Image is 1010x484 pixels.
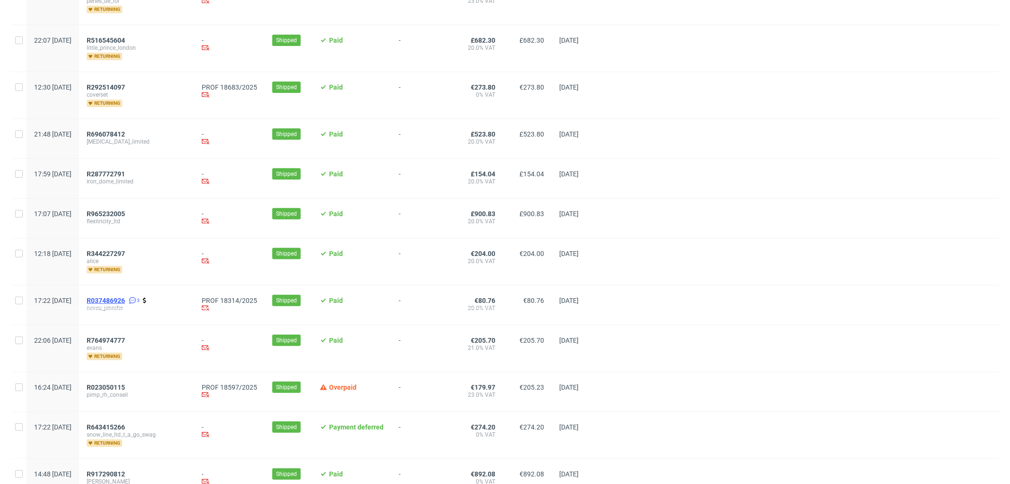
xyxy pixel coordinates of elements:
[519,210,544,218] span: £900.83
[87,337,127,344] a: R764974777
[87,470,127,478] a: R917290812
[276,249,297,258] span: Shipped
[519,423,544,431] span: €274.20
[87,344,187,352] span: evans
[471,210,495,218] span: £900.83
[559,37,579,44] span: [DATE]
[329,337,343,344] span: Paid
[460,344,495,352] span: 21.0% VAT
[87,178,187,185] span: iron_dome_limited
[559,384,579,391] span: [DATE]
[137,297,140,304] span: 3
[87,304,187,312] span: neveu_jennifer
[87,210,127,218] a: R965232005
[460,218,495,225] span: 20.0% VAT
[460,178,495,185] span: 20.0% VAT
[519,170,544,178] span: £154.04
[460,138,495,146] span: 20.0% VAT
[474,297,495,304] span: €80.76
[276,423,297,431] span: Shipped
[460,391,495,399] span: 23.0% VAT
[87,250,127,257] a: R344227297
[87,384,127,391] a: R023050115
[471,250,495,257] span: €204.00
[276,83,297,91] span: Shipped
[87,138,187,146] span: [MEDICAL_DATA]_limited
[87,130,125,138] span: R696078412
[471,130,495,138] span: £523.80
[399,250,445,274] span: -
[559,337,579,344] span: [DATE]
[87,170,125,178] span: R287772791
[519,384,544,391] span: €205.23
[202,130,257,147] div: -
[329,297,343,304] span: Paid
[202,83,257,91] a: PROF 18683/2025
[329,470,343,478] span: Paid
[87,6,122,13] span: returning
[329,250,343,257] span: Paid
[202,170,257,187] div: -
[87,100,122,107] span: returning
[202,337,257,353] div: -
[519,83,544,91] span: €273.80
[87,423,127,431] a: R643415266
[87,391,187,399] span: pimp_rh_conseil
[87,130,127,138] a: R696078412
[460,91,495,99] span: 0% VAT
[87,470,125,478] span: R917290812
[87,83,125,91] span: R292514097
[399,337,445,360] span: -
[202,210,257,227] div: -
[34,83,72,91] span: 12:30 [DATE]
[87,257,187,265] span: alice
[202,37,257,53] div: -
[460,257,495,265] span: 20.0% VAT
[276,170,297,178] span: Shipped
[87,83,127,91] a: R292514097
[87,37,127,44] a: R516545604
[87,431,187,438] span: snow_line_ltd_t_a_go_swag
[329,210,343,218] span: Paid
[87,297,127,304] a: R037486926
[34,297,72,304] span: 17:22 [DATE]
[329,384,357,391] span: Overpaid
[399,210,445,227] span: -
[87,439,122,447] span: returning
[87,218,187,225] span: flexitricity_ltd
[471,337,495,344] span: €205.70
[202,250,257,266] div: -
[559,470,579,478] span: [DATE]
[523,297,544,304] span: €80.76
[471,470,495,478] span: €892.08
[399,423,445,447] span: -
[559,170,579,178] span: [DATE]
[34,470,72,478] span: 14:48 [DATE]
[276,130,297,138] span: Shipped
[399,83,445,107] span: -
[276,210,297,218] span: Shipped
[329,130,343,138] span: Paid
[276,36,297,45] span: Shipped
[471,37,495,44] span: £682.30
[87,53,122,60] span: returning
[34,37,72,44] span: 22:07 [DATE]
[34,337,72,344] span: 22:06 [DATE]
[276,383,297,392] span: Shipped
[87,384,125,391] span: R023050115
[460,431,495,438] span: 0% VAT
[87,37,125,44] span: R516545604
[202,384,257,391] a: PROF 18597/2025
[34,130,72,138] span: 21:48 [DATE]
[559,250,579,257] span: [DATE]
[471,170,495,178] span: £154.04
[559,423,579,431] span: [DATE]
[202,297,257,304] a: PROF 18314/2025
[87,210,125,218] span: R965232005
[276,470,297,478] span: Shipped
[87,297,125,304] span: R037486926
[34,170,72,178] span: 17:59 [DATE]
[519,130,544,138] span: £523.80
[202,423,257,440] div: -
[87,266,122,274] span: returning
